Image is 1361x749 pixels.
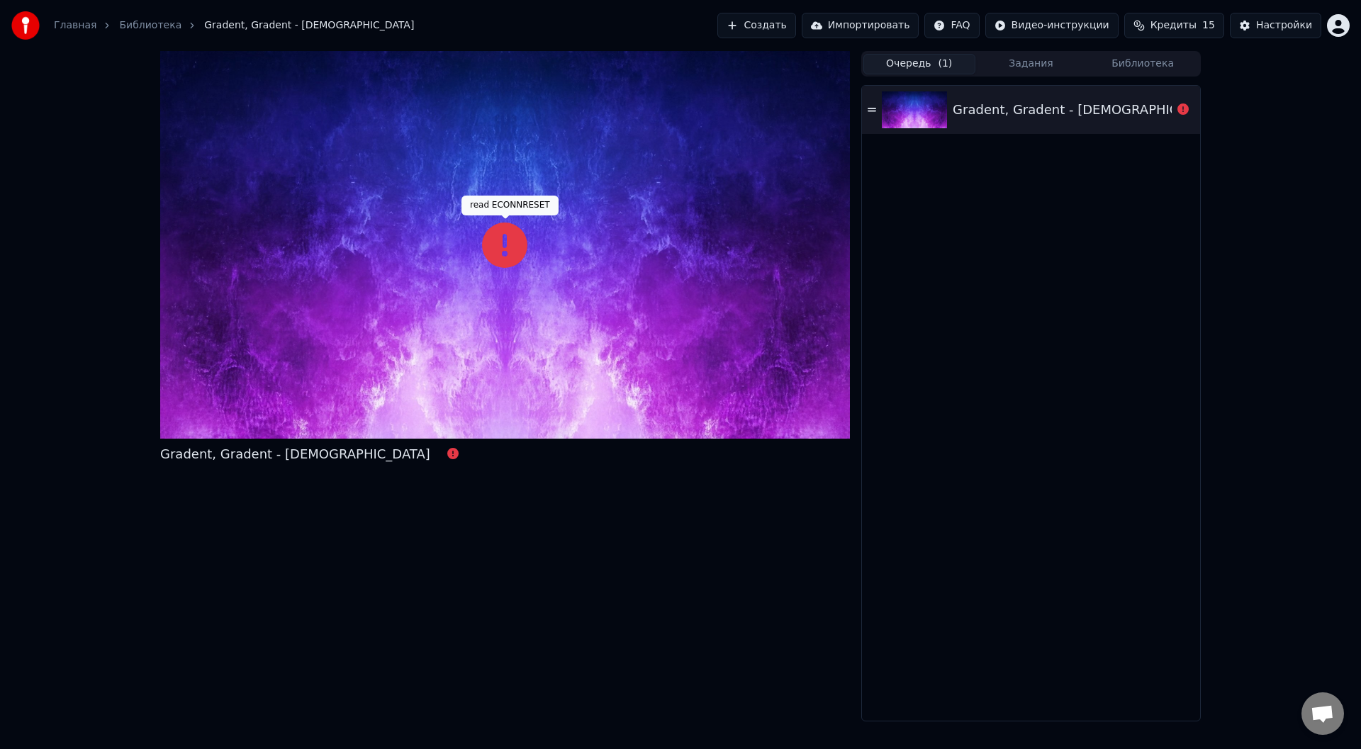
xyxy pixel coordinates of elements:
button: Создать [717,13,795,38]
button: Импортировать [802,13,919,38]
button: FAQ [924,13,979,38]
button: Кредиты15 [1124,13,1224,38]
a: Библиотека [119,18,181,33]
div: Gradent, Gradent - [DEMOGRAPHIC_DATA] [953,100,1223,120]
button: Настройки [1230,13,1321,38]
span: 15 [1202,18,1215,33]
div: Настройки [1256,18,1312,33]
span: Gradent, Gradent - [DEMOGRAPHIC_DATA] [204,18,414,33]
button: Задания [975,54,1087,74]
div: read ECONNRESET [461,196,559,215]
img: youka [11,11,40,40]
button: Библиотека [1087,54,1199,74]
span: Кредиты [1150,18,1197,33]
button: Очередь [863,54,975,74]
nav: breadcrumb [54,18,414,33]
button: Видео-инструкции [985,13,1119,38]
div: Gradent, Gradent - [DEMOGRAPHIC_DATA] [160,444,430,464]
div: Открытый чат [1301,692,1344,735]
a: Главная [54,18,96,33]
span: ( 1 ) [938,57,952,71]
